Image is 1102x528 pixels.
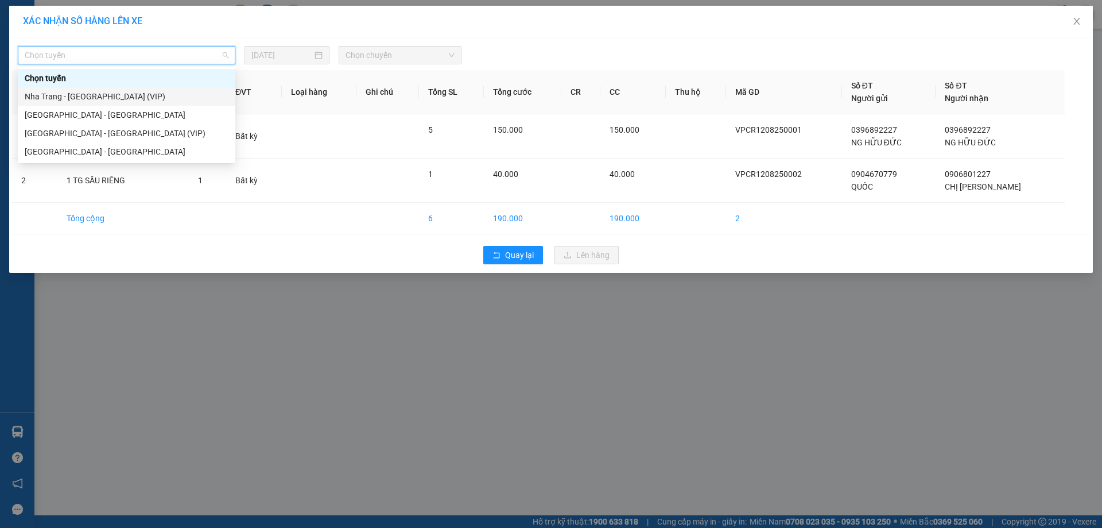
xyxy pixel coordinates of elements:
[851,138,902,147] span: NG HỮU ĐỨC
[493,125,523,134] span: 150.000
[57,203,189,234] td: Tổng cộng
[610,125,639,134] span: 150.000
[851,94,888,103] span: Người gửi
[561,70,600,114] th: CR
[18,87,235,106] div: Nha Trang - Sài Gòn (VIP)
[12,70,57,114] th: STT
[25,72,228,84] div: Chọn tuyến
[18,106,235,124] div: Nha Trang - Sài Gòn
[735,169,802,179] span: VPCR1208250002
[12,114,57,159] td: 1
[25,47,228,64] span: Chọn tuyến
[484,70,561,114] th: Tổng cước
[74,17,110,91] b: BIÊN NHẬN GỬI HÀNG
[419,203,484,234] td: 6
[23,16,142,26] span: XÁC NHẬN SỐ HÀNG LÊN XE
[251,49,312,61] input: 12/08/2025
[14,14,72,72] img: logo.jpg
[851,125,897,134] span: 0396892227
[356,70,419,114] th: Ghi chú
[57,159,189,203] td: 1 TG SẦU RIÊNG
[25,127,228,140] div: [GEOGRAPHIC_DATA] - [GEOGRAPHIC_DATA] (VIP)
[125,14,152,42] img: logo.jpg
[600,203,666,234] td: 190.000
[96,44,158,53] b: [DOMAIN_NAME]
[735,125,802,134] span: VPCR1208250001
[282,70,356,114] th: Loại hàng
[851,81,873,90] span: Số ĐT
[428,169,433,179] span: 1
[945,94,988,103] span: Người nhận
[554,246,619,264] button: uploadLên hàng
[945,169,991,179] span: 0906801227
[428,125,433,134] span: 5
[492,251,500,260] span: rollback
[25,109,228,121] div: [GEOGRAPHIC_DATA] - [GEOGRAPHIC_DATA]
[419,70,484,114] th: Tổng SL
[851,182,873,191] span: QUỐC
[600,70,666,114] th: CC
[14,74,65,128] b: [PERSON_NAME]
[96,55,158,69] li: (c) 2017
[726,203,842,234] td: 2
[226,159,282,203] td: Bất kỳ
[726,70,842,114] th: Mã GD
[18,124,235,142] div: Sài Gòn - Nha Trang (VIP)
[945,182,1021,191] span: CHỊ [PERSON_NAME]
[226,114,282,159] td: Bất kỳ
[25,145,228,158] div: [GEOGRAPHIC_DATA] - [GEOGRAPHIC_DATA]
[12,159,57,203] td: 2
[945,138,995,147] span: NG HỮU ĐỨC
[493,169,518,179] span: 40.000
[226,70,282,114] th: ĐVT
[610,169,635,179] span: 40.000
[198,176,203,185] span: 1
[18,69,235,87] div: Chọn tuyến
[18,142,235,161] div: Sài Gòn - Nha Trang
[505,249,534,261] span: Quay lại
[346,47,455,64] span: Chọn chuyến
[945,125,991,134] span: 0396892227
[1072,17,1081,26] span: close
[851,169,897,179] span: 0904670779
[483,246,543,264] button: rollbackQuay lại
[945,81,967,90] span: Số ĐT
[1061,6,1093,38] button: Close
[25,90,228,103] div: Nha Trang - [GEOGRAPHIC_DATA] (VIP)
[484,203,561,234] td: 190.000
[666,70,726,114] th: Thu hộ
